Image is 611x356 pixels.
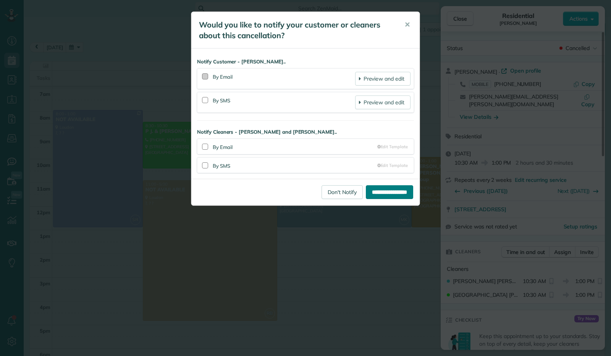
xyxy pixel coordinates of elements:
[377,144,408,150] a: Edit Template
[355,72,411,86] a: Preview and edit
[355,95,411,109] a: Preview and edit
[213,95,355,109] div: By SMS
[377,162,408,168] a: Edit Template
[213,161,377,170] div: By SMS
[213,72,355,86] div: By Email
[197,58,414,65] strong: Notify Customer - [PERSON_NAME]..
[197,128,414,136] strong: Notify Cleaners - [PERSON_NAME] and [PERSON_NAME]..
[322,185,363,199] a: Don't Notify
[213,142,377,151] div: By Email
[404,20,410,29] span: ✕
[199,19,394,41] h5: Would you like to notify your customer or cleaners about this cancellation?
